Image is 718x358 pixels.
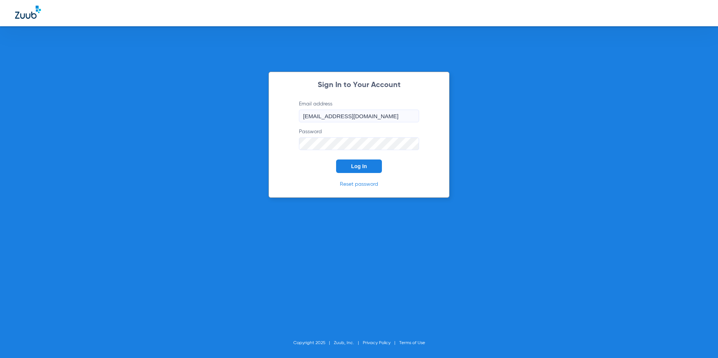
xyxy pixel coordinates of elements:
[299,100,419,122] label: Email address
[334,339,363,347] li: Zuub, Inc.
[15,6,41,19] img: Zuub Logo
[363,341,391,345] a: Privacy Policy
[299,137,419,150] input: Password
[293,339,334,347] li: Copyright 2025
[299,110,419,122] input: Email address
[680,322,718,358] iframe: Chat Widget
[336,159,382,173] button: Log In
[299,128,419,150] label: Password
[351,163,367,169] span: Log In
[340,182,378,187] a: Reset password
[399,341,425,345] a: Terms of Use
[288,81,430,89] h2: Sign In to Your Account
